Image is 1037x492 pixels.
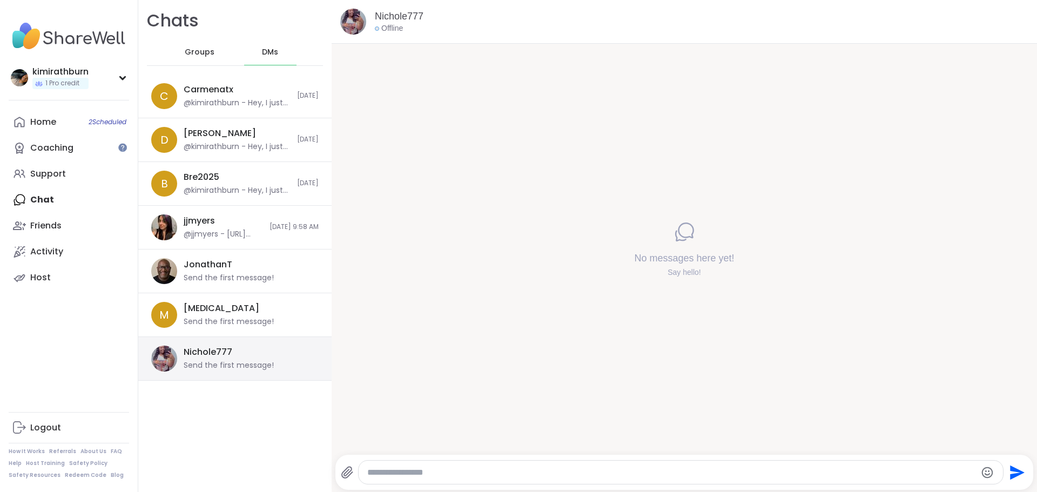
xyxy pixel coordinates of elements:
a: Referrals [49,448,76,455]
a: Home2Scheduled [9,109,129,135]
span: B [161,176,168,192]
span: M [159,307,169,323]
a: Help [9,460,22,467]
span: D [160,132,169,148]
img: https://sharewell-space-live.sfo3.digitaloceanspaces.com/user-generated/9dfe4119-1062-4c39-ae10-7... [340,9,366,35]
div: Friends [30,220,62,232]
div: Nichole777 [184,346,232,358]
img: https://sharewell-space-live.sfo3.digitaloceanspaces.com/user-generated/67e36a00-7a5f-4974-a9a9-5... [151,214,177,240]
h1: Chats [147,9,199,33]
a: About Us [80,448,106,455]
a: Activity [9,239,129,265]
textarea: Type your message [367,467,977,478]
span: 1 Pro credit [45,79,79,88]
img: https://sharewell-space-live.sfo3.digitaloceanspaces.com/user-generated/0e2c5150-e31e-4b6a-957d-4... [151,258,177,284]
div: Home [30,116,56,128]
span: [DATE] [297,91,319,100]
img: kimirathburn [11,69,28,86]
div: kimirathburn [32,66,89,78]
a: Host Training [26,460,65,467]
div: @kimirathburn - Hey, I just wanted to remind you that you are not alone in this! We are all fight... [184,185,291,196]
a: Logout [9,415,129,441]
a: How It Works [9,448,45,455]
h4: No messages here yet! [634,251,734,265]
span: C [160,88,169,104]
div: Logout [30,422,61,434]
img: ShareWell Nav Logo [9,17,129,55]
div: Activity [30,246,63,258]
span: [DATE] 9:58 AM [270,223,319,232]
button: Send [1004,460,1028,484]
a: Host [9,265,129,291]
iframe: Spotlight [118,143,127,152]
div: Send the first message! [184,273,274,284]
div: Coaching [30,142,73,154]
span: Groups [185,47,214,58]
a: Blog [111,471,124,479]
div: Support [30,168,66,180]
button: Emoji picker [981,466,994,479]
div: Host [30,272,51,284]
span: [DATE] [297,179,319,188]
a: Support [9,161,129,187]
div: Offline [375,23,403,34]
div: Bre2025 [184,171,219,183]
a: Safety Resources [9,471,60,479]
img: https://sharewell-space-live.sfo3.digitaloceanspaces.com/user-generated/9dfe4119-1062-4c39-ae10-7... [151,346,177,372]
a: Coaching [9,135,129,161]
div: Send the first message! [184,316,274,327]
div: @jjmyers - [URL][DOMAIN_NAME] [184,229,263,240]
a: FAQ [111,448,122,455]
div: Carmenatx [184,84,233,96]
a: Redeem Code [65,471,106,479]
div: [MEDICAL_DATA] [184,302,259,314]
div: Say hello! [634,267,734,278]
a: Nichole777 [375,10,423,23]
span: [DATE] [297,135,319,144]
div: jjmyers [184,215,215,227]
div: @kimirathburn - Hey, I just wanted to remind you that you are not alone in this! We are all fight... [184,98,291,109]
div: [PERSON_NAME] [184,127,256,139]
span: DMs [262,47,278,58]
span: 2 Scheduled [89,118,126,126]
a: Friends [9,213,129,239]
div: @kimirathburn - Hey, I just wanted to remind you that you are not alone in this! We are all fight... [184,141,291,152]
a: Safety Policy [69,460,107,467]
div: JonathanT [184,259,232,271]
div: Send the first message! [184,360,274,371]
